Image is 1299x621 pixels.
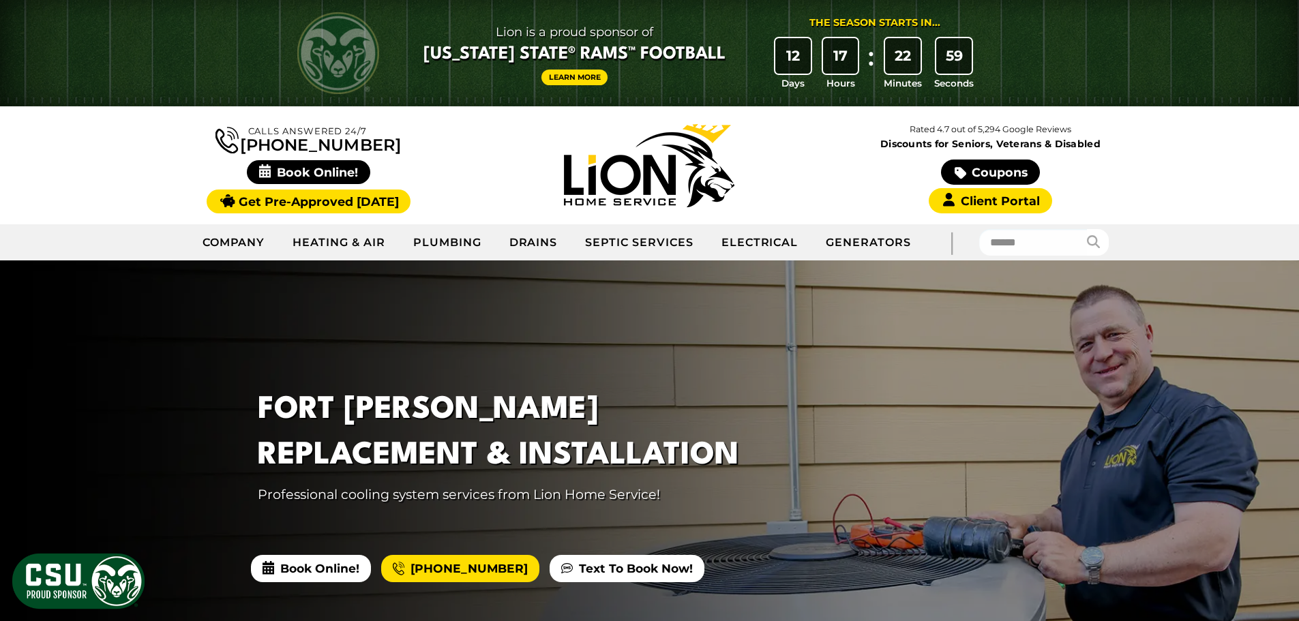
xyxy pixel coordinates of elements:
[279,226,399,260] a: Heating & Air
[708,226,813,260] a: Electrical
[812,226,925,260] a: Generators
[775,38,811,74] div: 12
[820,122,1161,137] p: Rated 4.7 out of 5,294 Google Reviews
[215,124,401,153] a: [PHONE_NUMBER]
[936,38,972,74] div: 59
[423,43,726,66] span: [US_STATE] State® Rams™ Football
[809,16,940,31] div: The Season Starts in...
[564,124,734,207] img: Lion Home Service
[541,70,608,85] a: Learn More
[925,224,979,260] div: |
[823,38,858,74] div: 17
[826,76,855,90] span: Hours
[781,76,805,90] span: Days
[941,160,1039,185] a: Coupons
[189,226,280,260] a: Company
[496,226,572,260] a: Drains
[297,12,379,94] img: CSU Rams logo
[929,188,1051,213] a: Client Portal
[550,555,704,582] a: Text To Book Now!
[251,555,371,582] span: Book Online!
[864,38,878,91] div: :
[400,226,496,260] a: Plumbing
[207,190,410,213] a: Get Pre-Approved [DATE]
[381,555,539,582] a: [PHONE_NUMBER]
[885,38,921,74] div: 22
[823,139,1159,149] span: Discounts for Seniors, Veterans & Disabled
[10,551,147,611] img: CSU Sponsor Badge
[884,76,922,90] span: Minutes
[258,485,754,504] p: Professional cooling system services from Lion Home Service!
[934,76,974,90] span: Seconds
[571,226,707,260] a: Septic Services
[258,387,754,479] h1: Fort [PERSON_NAME] Replacement & Installation
[247,160,370,184] span: Book Online!
[423,21,726,43] span: Lion is a proud sponsor of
